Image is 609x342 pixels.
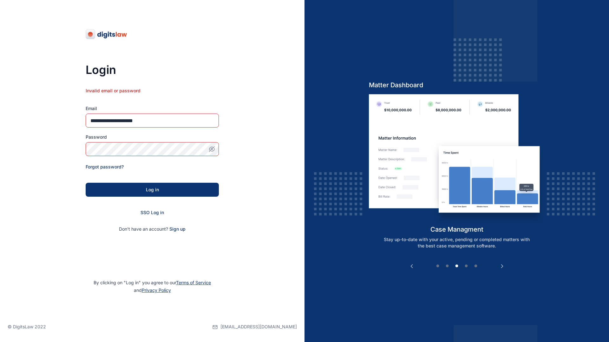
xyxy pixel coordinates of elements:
[86,63,219,76] h3: Login
[86,105,219,112] label: Email
[134,287,171,293] span: and
[96,187,209,193] div: Log in
[213,312,297,342] a: [EMAIL_ADDRESS][DOMAIN_NAME]
[169,226,186,232] span: Sign up
[86,134,219,140] label: Password
[141,210,164,215] a: SSO Log in
[454,263,460,269] button: 3
[86,164,124,169] a: Forgot password?
[499,263,505,269] button: Next
[8,324,46,330] p: © DigitsLaw 2022
[409,263,415,269] button: Previous
[369,94,545,225] img: case-management
[176,280,211,285] a: Terms of Service
[376,236,538,249] p: Stay up-to-date with your active, pending or completed matters with the best case management soft...
[473,263,479,269] button: 5
[86,88,219,105] div: Invalid email or password
[220,324,297,330] span: [EMAIL_ADDRESS][DOMAIN_NAME]
[142,287,171,293] a: Privacy Policy
[86,183,219,197] button: Log in
[86,226,219,232] p: Don't have an account?
[169,226,186,232] a: Sign up
[435,263,441,269] button: 1
[463,263,469,269] button: 4
[444,263,450,269] button: 2
[369,225,545,234] h5: case managment
[86,29,128,39] img: digitslaw-logo
[369,81,545,89] h5: Matter Dashboard
[8,279,297,294] p: By clicking on "Log in" you agree to our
